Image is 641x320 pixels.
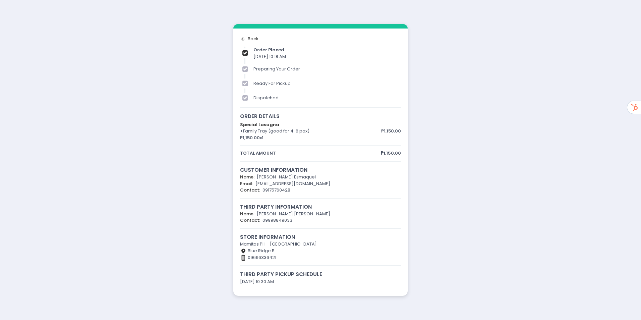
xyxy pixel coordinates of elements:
[253,47,401,53] div: order placed
[240,211,401,217] div: [PERSON_NAME] [PERSON_NAME]
[240,36,401,42] div: Back
[253,66,401,72] div: preparing your order
[253,95,401,101] div: dispatched
[240,203,401,211] div: Third party information
[240,174,254,180] span: Name:
[240,187,401,194] div: 09175760428
[240,150,381,157] span: total amount
[240,112,401,120] div: order details
[253,80,401,87] div: ready for pickup
[240,254,401,261] div: 09666336421
[240,217,260,223] span: Contact:
[240,174,401,180] div: [PERSON_NAME] Esmaquel
[240,187,260,193] span: Contact:
[240,166,401,174] div: customer information
[240,180,401,187] div: [EMAIL_ADDRESS][DOMAIN_NAME]
[240,270,401,278] div: Third Party Pickup schedule
[240,278,401,285] div: [DATE] 10:30 AM
[240,211,254,217] span: Name:
[240,241,401,248] div: Mamitas PH - [GEOGRAPHIC_DATA]
[240,217,401,224] div: 09998849033
[240,248,401,254] div: Blue Ridge B
[253,53,286,60] span: [DATE] 10:18 AM
[381,150,401,157] span: ₱1,150.00
[240,180,253,187] span: Email:
[240,233,401,241] div: store information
